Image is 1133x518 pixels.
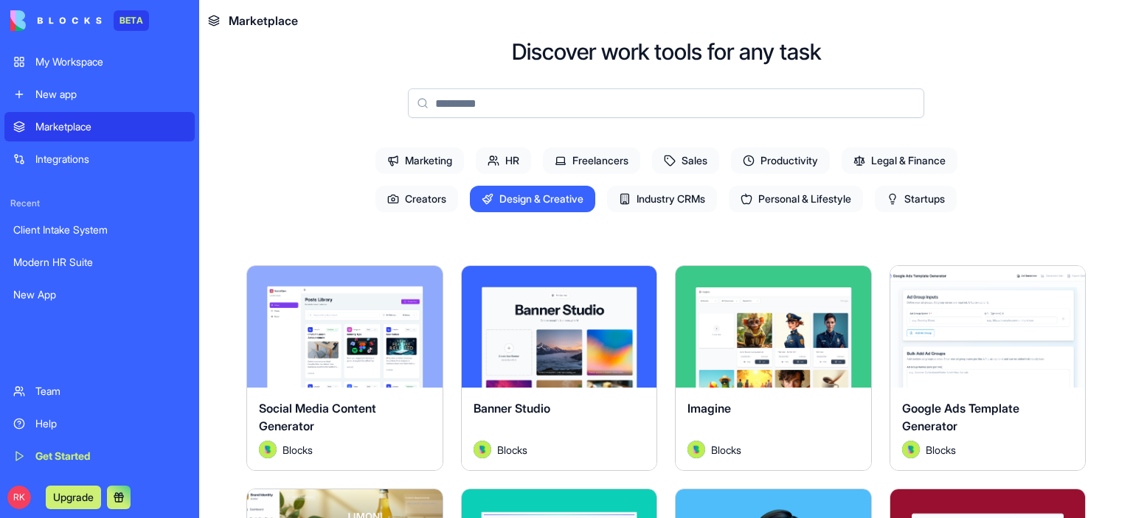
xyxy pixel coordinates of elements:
[283,442,313,458] span: Blocks
[4,280,195,309] a: New App
[729,186,863,212] span: Personal & Lifestyle
[470,186,595,212] span: Design & Creative
[229,12,298,29] span: Marketplace
[35,55,186,69] div: My Workspace
[926,442,956,458] span: Blocks
[4,144,195,174] a: Integrations
[35,416,186,431] div: Help
[35,449,186,463] div: Get Started
[35,87,186,102] div: New app
[375,147,464,174] span: Marketing
[35,119,186,134] div: Marketplace
[4,47,195,77] a: My Workspace
[512,38,821,65] h2: Discover work tools for any task
[7,486,31,509] span: RK
[842,147,957,174] span: Legal & Finance
[687,401,731,416] span: Imagine
[13,223,186,237] div: Client Intake System
[259,441,277,458] img: Avatar
[474,441,491,458] img: Avatar
[461,265,658,471] a: Banner StudioAvatarBlocks
[13,255,186,270] div: Modern HR Suite
[731,147,830,174] span: Productivity
[4,441,195,471] a: Get Started
[114,10,149,31] div: BETA
[476,147,531,174] span: HR
[4,377,195,406] a: Team
[46,486,101,509] button: Upgrade
[497,442,527,458] span: Blocks
[10,10,149,31] a: BETA
[35,384,186,399] div: Team
[10,10,102,31] img: logo
[35,152,186,167] div: Integrations
[607,186,717,212] span: Industry CRMs
[4,197,195,209] span: Recent
[259,401,376,433] span: Social Media Content Generator
[4,409,195,438] a: Help
[46,489,101,504] a: Upgrade
[902,441,920,458] img: Avatar
[246,265,443,471] a: Social Media Content GeneratorAvatarBlocks
[4,112,195,141] a: Marketplace
[675,265,872,471] a: ImagineAvatarBlocks
[875,186,957,212] span: Startups
[687,441,705,458] img: Avatar
[375,186,458,212] span: Creators
[4,80,195,109] a: New app
[4,215,195,245] a: Client Intake System
[474,401,550,416] span: Banner Studio
[711,442,741,458] span: Blocks
[902,401,1019,433] span: Google Ads Template Generator
[4,248,195,277] a: Modern HR Suite
[652,147,719,174] span: Sales
[13,287,186,302] div: New App
[543,147,640,174] span: Freelancers
[890,265,1087,471] a: Google Ads Template GeneratorAvatarBlocks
